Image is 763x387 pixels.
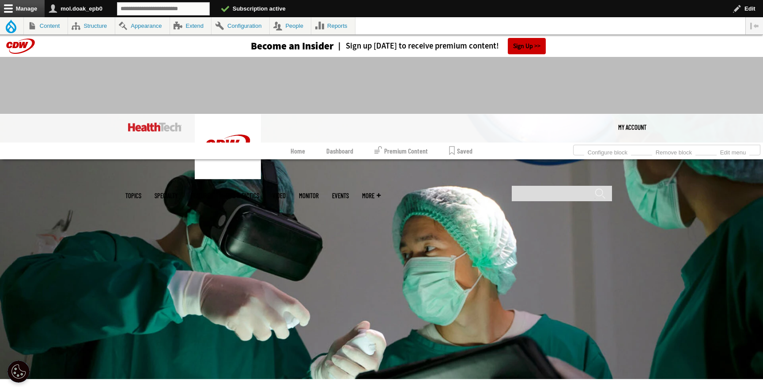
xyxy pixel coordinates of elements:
[191,192,212,199] a: Features
[251,41,334,51] h3: Become an Insider
[195,114,261,179] img: Home
[326,143,353,159] a: Dashboard
[618,114,646,140] div: User menu
[618,114,646,140] a: My Account
[652,147,695,156] a: Remove block
[272,192,286,199] a: Video
[299,192,319,199] a: MonITor
[332,192,349,199] a: Events
[155,192,178,199] span: Specialty
[195,172,261,181] a: CDW
[8,361,30,383] button: Open Preferences
[24,17,68,34] a: Content
[125,192,141,199] span: Topics
[362,192,381,199] span: More
[746,17,763,34] button: Vertical orientation
[584,147,631,156] a: Configure block
[226,192,259,199] a: Tips & Tactics
[334,42,499,50] a: Sign up [DATE] to receive premium content!
[449,143,472,159] a: Saved
[311,17,355,34] a: Reports
[115,17,170,34] a: Appearance
[374,143,428,159] a: Premium Content
[128,123,181,132] img: Home
[508,38,546,54] a: Sign Up
[68,17,115,34] a: Structure
[717,147,749,156] a: Edit menu
[291,143,305,159] a: Home
[170,17,212,34] a: Extend
[8,361,30,383] div: Cookie Settings
[212,17,269,34] a: Configuration
[270,17,311,34] a: People
[218,41,334,51] a: Become an Insider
